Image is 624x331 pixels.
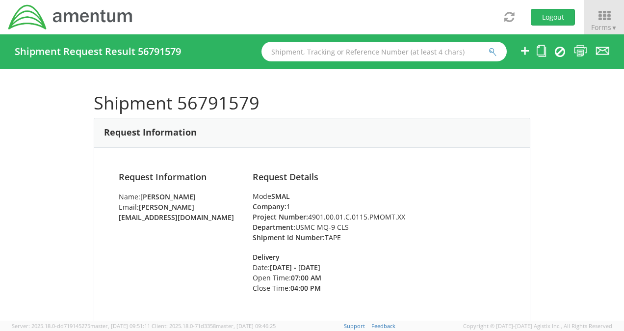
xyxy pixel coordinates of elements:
li: TAPE [253,232,506,243]
span: ▼ [611,24,617,32]
h4: Shipment Request Result 56791579 [15,46,181,57]
strong: Project Number: [253,212,308,221]
h4: Request Details [253,172,506,182]
span: master, [DATE] 09:51:11 [90,322,150,330]
strong: [DATE] [270,263,292,272]
span: Client: 2025.18.0-71d3358 [152,322,276,330]
span: Server: 2025.18.0-dd719145275 [12,322,150,330]
li: 4901.00.01.C.0115.PMOMT.XX [253,212,506,222]
li: Name: [119,192,238,202]
button: Logout [531,9,575,26]
li: Close Time: [253,283,351,293]
strong: [PERSON_NAME][EMAIL_ADDRESS][DOMAIN_NAME] [119,202,234,222]
strong: Delivery [253,252,280,262]
li: Open Time: [253,273,351,283]
strong: [PERSON_NAME] [140,192,196,201]
strong: SMAL [271,192,290,201]
li: USMC MQ-9 CLS [253,222,506,232]
h4: Request Information [119,172,238,182]
strong: 07:00 AM [291,273,321,282]
span: Forms [591,23,617,32]
strong: 04:00 PM [290,283,321,293]
strong: - [DATE] [294,263,320,272]
input: Shipment, Tracking or Reference Number (at least 4 chars) [261,42,507,61]
li: Date: [253,262,351,273]
li: 1 [253,201,506,212]
div: Mode [253,192,506,201]
strong: Department: [253,222,295,232]
h3: Request Information [104,128,197,138]
span: Copyright © [DATE]-[DATE] Agistix Inc., All Rights Reserved [463,322,612,330]
strong: Shipment Id Number: [253,233,325,242]
img: dyn-intl-logo-049831509241104b2a82.png [7,3,134,31]
a: Support [344,322,365,330]
strong: Company: [253,202,286,211]
h1: Shipment 56791579 [94,93,530,113]
span: master, [DATE] 09:46:25 [216,322,276,330]
a: Feedback [371,322,395,330]
li: Email: [119,202,238,222]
